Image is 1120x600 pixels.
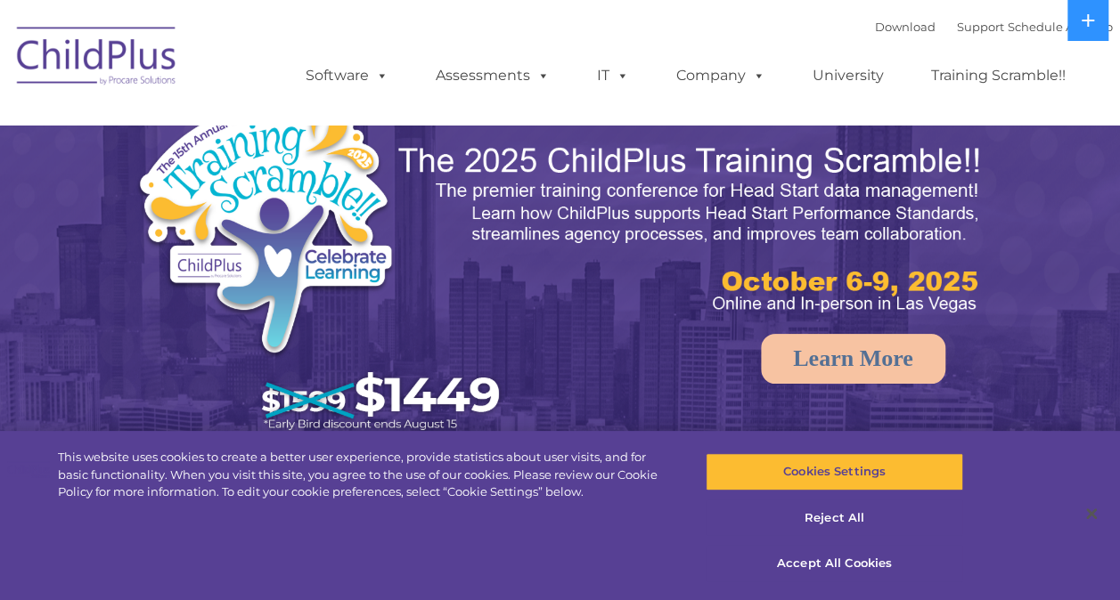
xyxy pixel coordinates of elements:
span: Phone number [248,191,323,204]
button: Cookies Settings [706,453,963,491]
button: Reject All [706,499,963,537]
a: Learn More [761,334,945,384]
span: Last name [248,118,302,131]
div: This website uses cookies to create a better user experience, provide statistics about user visit... [58,449,672,501]
a: Support [957,20,1004,34]
a: University [795,58,902,93]
img: ChildPlus by Procare Solutions [8,14,186,103]
a: Schedule A Demo [1008,20,1113,34]
a: Download [875,20,936,34]
a: Company [658,58,783,93]
a: Training Scramble!! [913,58,1083,93]
font: | [875,20,1113,34]
a: IT [579,58,647,93]
button: Accept All Cookies [706,545,963,582]
button: Close [1072,494,1111,533]
a: Assessments [418,58,568,93]
a: Software [288,58,406,93]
